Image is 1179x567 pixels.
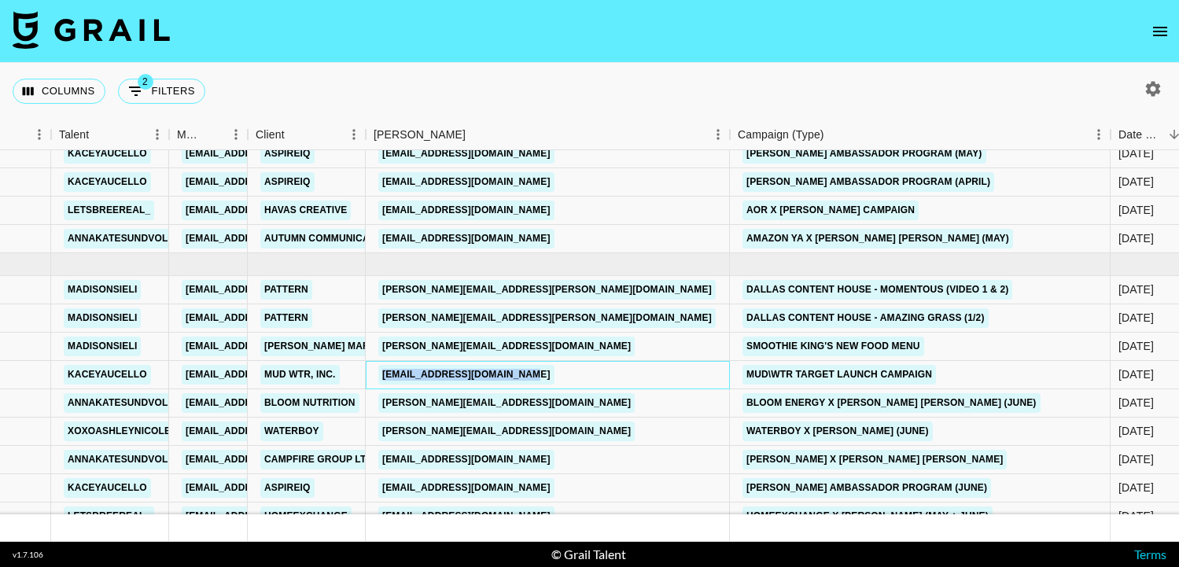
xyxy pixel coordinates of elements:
button: Sort [202,123,224,145]
button: Menu [342,123,366,146]
a: letsbreereal_ [64,506,154,526]
a: Havas Creative [260,201,351,220]
a: madisonsieli [64,280,141,300]
button: Sort [466,123,488,145]
div: Talent [51,120,169,150]
a: Mud Wtr, Inc. [260,365,340,385]
a: [EMAIL_ADDRESS][DOMAIN_NAME] [182,450,358,469]
a: Waterboy x [PERSON_NAME] (June) [742,422,933,441]
a: [PERSON_NAME] Ambassador Program (May) [742,144,986,164]
a: madisonsieli [64,337,141,356]
a: Pattern [260,308,312,328]
a: [EMAIL_ADDRESS][DOMAIN_NAME] [378,201,554,220]
div: Booker [366,120,730,150]
button: Menu [1087,123,1111,146]
a: [EMAIL_ADDRESS][DOMAIN_NAME] [378,365,554,385]
div: 6/4/2025 [1118,338,1154,354]
div: 4/2/2025 [1118,145,1154,161]
div: Campaign (Type) [730,120,1111,150]
div: 4/2/2025 [1118,174,1154,190]
button: Show filters [118,79,205,104]
button: Menu [224,123,248,146]
button: Select columns [13,79,105,104]
a: [EMAIL_ADDRESS][DOMAIN_NAME] [182,393,358,413]
button: Menu [28,123,51,146]
button: Sort [285,123,307,145]
div: 5/5/2025 [1118,423,1154,439]
div: 2/28/2025 [1118,230,1154,246]
a: Bloom Energy x [PERSON_NAME] [PERSON_NAME] (June) [742,393,1041,413]
button: Sort [89,123,111,145]
a: xoxoashleynicole [64,422,175,441]
a: [EMAIL_ADDRESS][DOMAIN_NAME] [182,337,358,356]
a: [EMAIL_ADDRESS][DOMAIN_NAME] [378,506,554,526]
div: Client [248,120,366,150]
a: [EMAIL_ADDRESS][DOMAIN_NAME] [378,144,554,164]
div: [PERSON_NAME] [374,120,466,150]
div: Manager [169,120,248,150]
a: [PERSON_NAME] Marketing & Communications [260,337,512,356]
a: [EMAIL_ADDRESS][DOMAIN_NAME] [182,308,358,328]
a: Terms [1134,547,1166,561]
a: AspireIQ [260,144,315,164]
a: kaceyaucello [64,478,151,498]
a: [PERSON_NAME][EMAIL_ADDRESS][DOMAIN_NAME] [378,422,635,441]
a: Amazon YA x [PERSON_NAME] [PERSON_NAME] (May) [742,229,1013,249]
a: [EMAIL_ADDRESS][DOMAIN_NAME] [182,172,358,192]
a: [EMAIL_ADDRESS][DOMAIN_NAME] [378,450,554,469]
div: 3/13/2025 [1118,508,1154,524]
a: Smoothie King's New Food Menu [742,337,924,356]
a: Bloom Nutrition [260,393,359,413]
button: open drawer [1144,16,1176,47]
a: HomeExchange x [PERSON_NAME] (May + June) [742,506,993,526]
button: Menu [146,123,169,146]
a: [PERSON_NAME][EMAIL_ADDRESS][DOMAIN_NAME] [378,393,635,413]
a: kaceyaucello [64,365,151,385]
div: 5/21/2025 [1118,395,1154,411]
a: Dallas Content House - Momentous (Video 1 & 2) [742,280,1012,300]
div: 6/6/2025 [1118,310,1154,326]
a: HomeExchange [260,506,352,526]
a: annakatesundvold [64,450,179,469]
a: [EMAIL_ADDRESS][DOMAIN_NAME] [378,172,554,192]
a: AOR x [PERSON_NAME] Campaign [742,201,919,220]
div: v 1.7.106 [13,550,43,560]
div: 5/28/2025 [1118,366,1154,382]
a: AspireIQ [260,172,315,192]
a: Dallas Content House - Amazing Grass (1/2) [742,308,989,328]
a: madisonsieli [64,308,141,328]
a: annakatesundvold [64,229,179,249]
a: [EMAIL_ADDRESS][DOMAIN_NAME] [182,422,358,441]
div: 4/2/2025 [1118,480,1154,495]
a: [PERSON_NAME][EMAIL_ADDRESS][DOMAIN_NAME] [378,337,635,356]
a: [PERSON_NAME] Ambassador Program (April) [742,172,994,192]
img: Grail Talent [13,11,170,49]
div: Campaign (Type) [738,120,824,150]
a: [EMAIL_ADDRESS][DOMAIN_NAME] [182,280,358,300]
a: [EMAIL_ADDRESS][DOMAIN_NAME] [378,478,554,498]
a: [EMAIL_ADDRESS][DOMAIN_NAME] [182,365,358,385]
a: [PERSON_NAME] x [PERSON_NAME] [PERSON_NAME] [742,450,1007,469]
div: Talent [59,120,89,150]
a: [PERSON_NAME] Ambassador Program (June) [742,478,991,498]
a: kaceyaucello [64,144,151,164]
a: AspireIQ [260,478,315,498]
a: [PERSON_NAME][EMAIL_ADDRESS][PERSON_NAME][DOMAIN_NAME] [378,308,716,328]
a: kaceyaucello [64,172,151,192]
a: [EMAIL_ADDRESS][DOMAIN_NAME] [182,478,358,498]
a: Pattern [260,280,312,300]
a: [EMAIL_ADDRESS][DOMAIN_NAME] [378,229,554,249]
a: Autumn Communications LLC [260,229,424,249]
div: Manager [177,120,202,150]
a: [EMAIL_ADDRESS][DOMAIN_NAME] [182,201,358,220]
a: [EMAIL_ADDRESS][DOMAIN_NAME] [182,144,358,164]
a: [PERSON_NAME][EMAIL_ADDRESS][PERSON_NAME][DOMAIN_NAME] [378,280,716,300]
div: 3/31/2025 [1118,202,1154,218]
a: MUD\WTR Target Launch Campaign [742,365,936,385]
span: 2 [138,74,153,90]
button: Menu [706,123,730,146]
div: © Grail Talent [551,547,626,562]
div: Date Created [1118,120,1163,150]
div: 6/19/2025 [1118,282,1154,297]
a: letsbreereal_ [64,201,154,220]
